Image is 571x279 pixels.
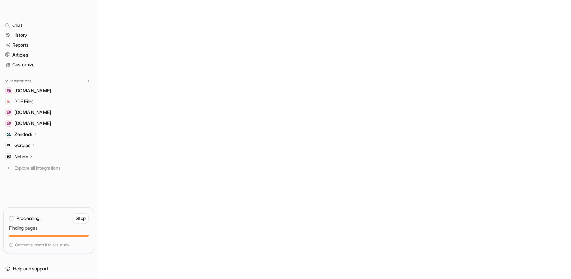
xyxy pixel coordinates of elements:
p: Gorgias [14,142,30,149]
img: menu_add.svg [86,79,91,83]
a: History [3,30,95,40]
p: Processing... [16,215,42,222]
img: explore all integrations [5,165,12,171]
p: Finding pages [9,225,89,231]
img: Gorgias [7,143,11,148]
button: Integrations [3,78,33,84]
img: Zendesk [7,132,11,136]
img: support.bikesonline.com.au [7,89,11,93]
a: Customize [3,60,95,69]
a: support.bikesonline.com.au[DOMAIN_NAME] [3,86,95,95]
span: PDF Files [14,98,33,105]
a: Chat [3,20,95,30]
button: Stop [73,213,89,223]
p: Notion [14,153,28,160]
p: Stop [76,215,86,222]
a: Articles [3,50,95,60]
img: Notion [7,155,11,159]
img: www.cardekho.com [7,110,11,114]
span: Explore all integrations [14,162,92,173]
p: Zendesk [14,131,32,138]
img: support.coursiv.io [7,121,11,125]
span: [DOMAIN_NAME] [14,87,51,94]
a: www.cardekho.com[DOMAIN_NAME] [3,108,95,117]
img: PDF Files [7,99,11,104]
p: Contact support if this is stuck. [15,242,70,248]
a: Help and support [3,264,95,274]
p: Integrations [10,78,31,84]
a: support.coursiv.io[DOMAIN_NAME] [3,119,95,128]
a: PDF FilesPDF Files [3,97,95,106]
span: [DOMAIN_NAME] [14,109,51,116]
span: [DOMAIN_NAME] [14,120,51,127]
a: Reports [3,40,95,50]
img: expand menu [4,79,9,83]
a: Explore all integrations [3,163,95,173]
